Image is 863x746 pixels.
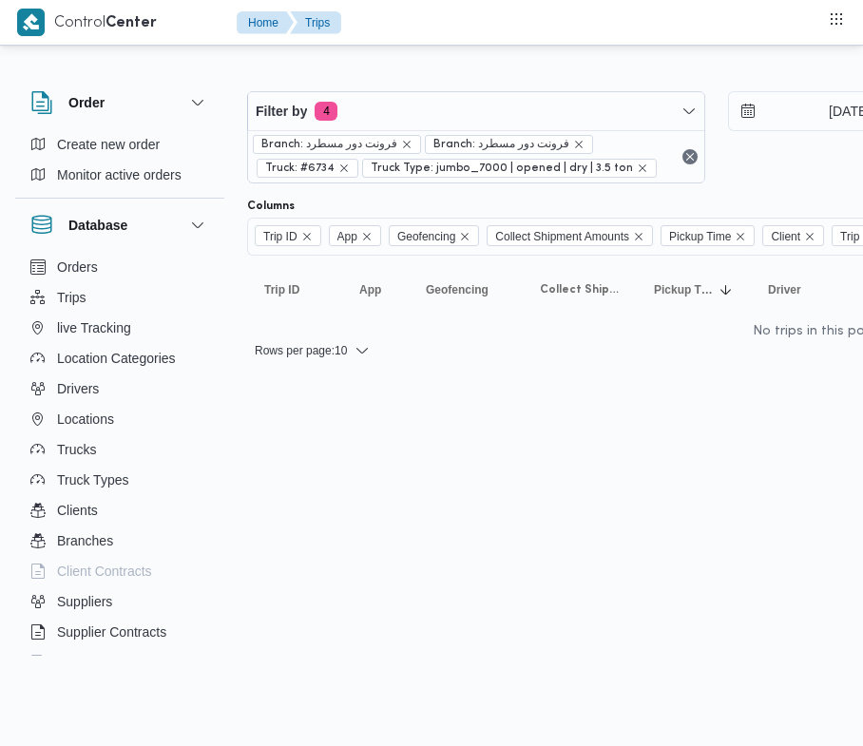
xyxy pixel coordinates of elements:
label: Columns [247,199,295,214]
span: Trucks [57,438,96,461]
span: Branch: فرونت دور مسطرد [433,136,569,153]
span: Pickup Time; Sorted in descending order [654,282,715,297]
span: Rows per page : 10 [255,339,347,362]
span: Truck: #6734 [257,159,358,178]
span: live Tracking [57,316,131,339]
span: Location Categories [57,347,176,370]
button: Drivers [23,373,217,404]
button: Orders [23,252,217,282]
span: Driver [768,282,801,297]
button: remove selected entity [637,163,648,174]
button: Order [30,91,209,114]
span: Collect Shipment Amounts [487,225,653,246]
span: Supplier Contracts [57,621,166,643]
span: 4 active filters [315,102,337,121]
span: Client [762,225,824,246]
button: Trucks [23,434,217,465]
span: Devices [57,651,105,674]
span: Client [771,226,800,247]
button: Remove Client from selection in this group [804,231,815,242]
span: Monitor active orders [57,163,182,186]
span: Collect Shipment Amounts [495,226,629,247]
span: Filter by [256,100,307,123]
span: App [337,226,357,247]
button: Remove [679,145,701,168]
button: Remove Trip ID from selection in this group [301,231,313,242]
span: Branch: فرونت دور مسطرد [261,136,397,153]
button: Remove Collect Shipment Amounts from selection in this group [633,231,644,242]
button: remove selected entity [573,139,585,150]
button: Rows per page:10 [247,339,377,362]
button: Remove Geofencing from selection in this group [459,231,470,242]
button: Database [30,214,209,237]
button: live Tracking [23,313,217,343]
iframe: chat widget [19,670,80,727]
button: remove selected entity [338,163,350,174]
span: Branch: فرونت دور مسطرد [425,135,593,154]
button: Branches [23,526,217,556]
h3: Database [68,214,127,237]
button: Create new order [23,129,217,160]
button: Devices [23,647,217,678]
button: Supplier Contracts [23,617,217,647]
span: App [329,225,381,246]
span: Trip ID [264,282,299,297]
button: App [352,275,399,305]
span: Trip ID [255,225,321,246]
span: Truck Type: jumbo_7000 | opened | dry | 3.5 ton [371,160,633,177]
button: Remove App from selection in this group [361,231,373,242]
span: Geofencing [389,225,479,246]
button: Pickup TimeSorted in descending order [646,275,741,305]
h3: Order [68,91,105,114]
button: Trips [23,282,217,313]
img: X8yXhbKr1z7QwAAAABJRU5ErkJggg== [17,9,45,36]
span: Drivers [57,377,99,400]
span: Truck Type: jumbo_7000 | opened | dry | 3.5 ton [362,159,657,178]
div: Order [15,129,224,198]
span: Truck Types [57,469,128,491]
button: Client Contracts [23,556,217,586]
button: Truck Types [23,465,217,495]
button: Filter by4 active filters [248,92,704,130]
button: Location Categories [23,343,217,373]
span: Truck: #6734 [265,160,335,177]
span: Geofencing [426,282,489,297]
button: Home [237,11,294,34]
button: Clients [23,495,217,526]
span: Locations [57,408,114,430]
span: Pickup Time [661,225,755,246]
button: remove selected entity [401,139,412,150]
span: Orders [57,256,98,278]
span: Collect Shipment Amounts [540,282,620,297]
span: Create new order [57,133,160,156]
span: Trips [57,286,86,309]
span: Clients [57,499,98,522]
svg: Sorted in descending order [719,282,734,297]
span: Geofencing [397,226,455,247]
span: App [359,282,381,297]
span: Pickup Time [669,226,731,247]
button: Monitor active orders [23,160,217,190]
button: Trip ID [257,275,333,305]
span: Branch: فرونت دور مسطرد [253,135,421,154]
span: Branches [57,529,113,552]
div: Database [15,252,224,663]
span: Client Contracts [57,560,152,583]
span: Suppliers [57,590,112,613]
button: Locations [23,404,217,434]
button: Suppliers [23,586,217,617]
button: Remove Pickup Time from selection in this group [735,231,746,242]
span: Trip ID [263,226,297,247]
button: Geofencing [418,275,513,305]
button: Trips [290,11,341,34]
b: Center [105,16,157,30]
